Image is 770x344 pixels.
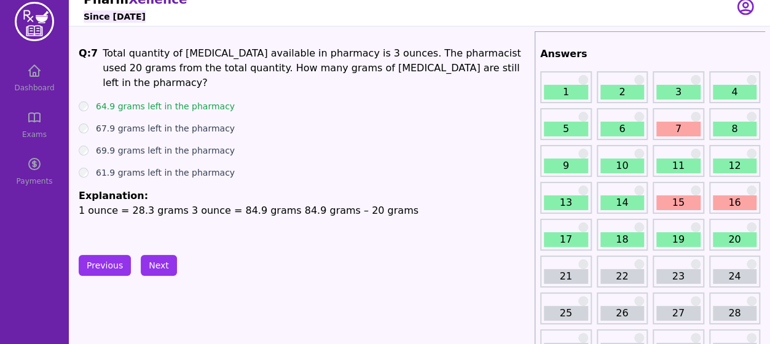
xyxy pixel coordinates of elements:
[600,85,645,100] a: 2
[79,46,98,90] h1: Q: 7
[544,122,588,136] a: 5
[79,255,131,276] button: Previous
[600,122,645,136] a: 6
[656,195,701,210] a: 15
[544,85,588,100] a: 1
[600,269,645,284] a: 22
[141,255,177,276] button: Next
[96,144,235,157] label: 69.9 grams left in the pharmacy
[544,306,588,321] a: 25
[713,158,757,173] a: 12
[15,2,54,41] img: PharmXellence Logo
[656,306,701,321] a: 27
[656,85,701,100] a: 3
[79,190,148,201] span: Explanation:
[540,47,760,61] h2: Answers
[713,232,757,247] a: 20
[713,195,757,210] a: 16
[84,10,146,23] h6: Since [DATE]
[79,203,530,218] p: 1 ounce = 28.3 grams 3 ounce = 84.9 grams 84.9 grams – 20 grams
[713,85,757,100] a: 4
[96,100,235,112] label: 64.9 grams left in the pharmacy
[600,158,645,173] a: 10
[656,232,701,247] a: 19
[544,158,588,173] a: 9
[713,306,757,321] a: 28
[713,269,757,284] a: 24
[713,122,757,136] a: 8
[96,122,235,135] label: 67.9 grams left in the pharmacy
[600,195,645,210] a: 14
[656,158,701,173] a: 11
[600,306,645,321] a: 26
[544,195,588,210] a: 13
[544,269,588,284] a: 21
[656,269,701,284] a: 23
[600,232,645,247] a: 18
[656,122,701,136] a: 7
[96,166,235,179] label: 61.9 grams left in the pharmacy
[103,47,521,88] span: Total quantity of [MEDICAL_DATA] available in pharmacy is 3 ounces. The pharmacist used 20 grams ...
[544,232,588,247] a: 17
